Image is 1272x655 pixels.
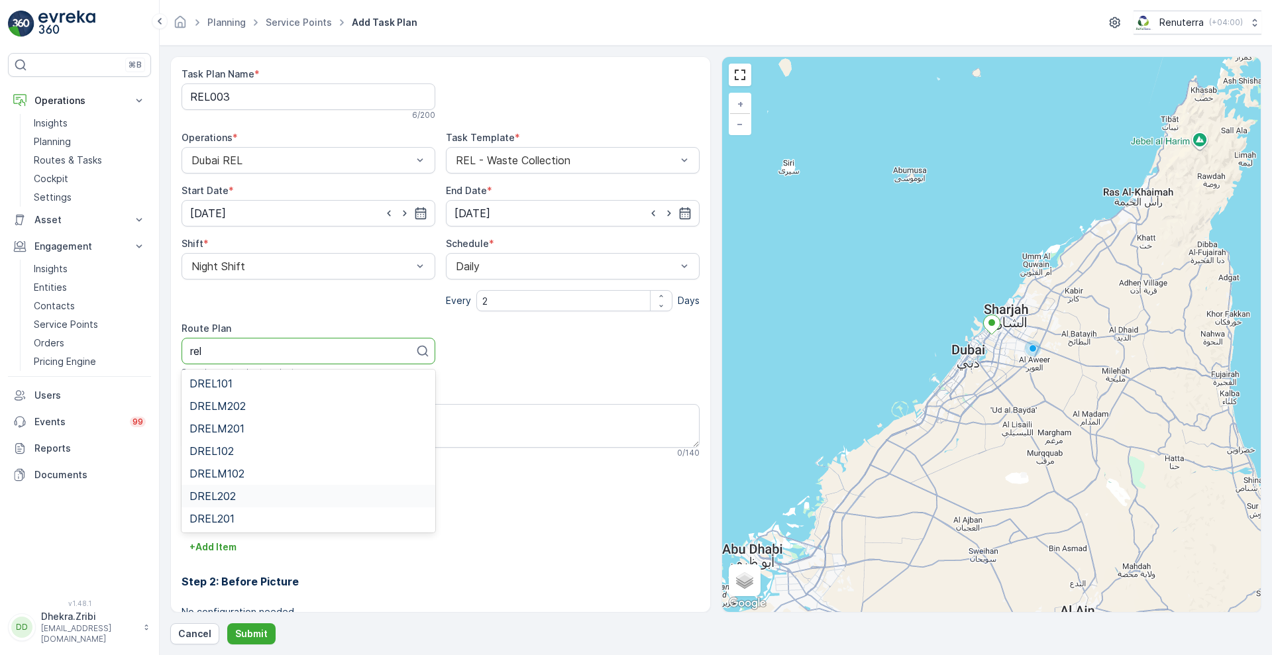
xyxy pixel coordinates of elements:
p: Planning [34,135,71,148]
p: Users [34,389,146,402]
span: DRELM202 [189,400,246,412]
p: Documents [34,468,146,481]
p: Every [446,294,471,307]
p: 6 / 200 [412,110,435,121]
span: + [737,98,743,109]
p: Asset [34,213,125,227]
p: Dhekra.Zribi [41,610,136,623]
a: Documents [8,462,151,488]
a: Entities [28,278,151,297]
label: Schedule [446,238,489,249]
h3: Step 2: Before Picture [182,574,700,589]
img: Google [725,595,769,612]
span: v 1.48.1 [8,599,151,607]
p: Settings [34,191,72,204]
p: Renuterra [1159,16,1204,29]
label: Task Plan Name [182,68,254,79]
a: Orders [28,334,151,352]
a: Cockpit [28,170,151,188]
p: Operations [34,94,125,107]
a: Settings [28,188,151,207]
a: Planning [28,132,151,151]
p: ( +04:00 ) [1209,17,1243,28]
p: Insights [34,262,68,276]
a: Zoom Out [730,114,750,134]
p: Cockpit [34,172,68,185]
p: Engagement [34,240,125,253]
p: Contacts [34,299,75,313]
span: Search a route plan to select. [182,367,296,378]
p: No configuration needed. [182,605,700,619]
input: dd/mm/yyyy [446,200,700,227]
span: − [737,118,743,129]
p: 99 [132,417,143,427]
p: Pricing Engine [34,355,96,368]
img: Screenshot_2024-07-26_at_13.33.01.png [1134,15,1154,30]
label: Shift [182,238,203,249]
span: DREL201 [189,513,235,525]
p: Routes & Tasks [34,154,102,167]
span: DREL102 [189,445,234,457]
button: Asset [8,207,151,233]
a: Events99 [8,409,151,435]
a: View Fullscreen [730,65,750,85]
a: Reports [8,435,151,462]
span: Add Task Plan [349,16,420,29]
a: Pricing Engine [28,352,151,371]
a: Service Points [266,17,332,28]
span: DRELM201 [189,423,244,434]
button: +Add Item [182,536,244,558]
label: Route Plan [182,323,231,334]
p: + Add Item [189,540,237,554]
button: Engagement [8,233,151,260]
button: Operations [8,87,151,114]
button: Submit [227,623,276,644]
span: DREL202 [189,490,236,502]
a: Insights [28,260,151,278]
button: Cancel [170,623,219,644]
input: dd/mm/yyyy [182,200,435,227]
p: Events [34,415,122,428]
a: Zoom In [730,94,750,114]
p: Reports [34,442,146,455]
a: Contacts [28,297,151,315]
p: Insights [34,117,68,130]
p: ⌘B [129,60,142,70]
p: Days [678,294,700,307]
label: Task Template [446,132,515,143]
a: Users [8,382,151,409]
a: Insights [28,114,151,132]
a: Layers [730,566,759,595]
label: Operations [182,132,233,143]
p: 0 / 140 [677,448,700,458]
p: [EMAIL_ADDRESS][DOMAIN_NAME] [41,623,136,644]
p: Submit [235,627,268,640]
span: DREL101 [189,378,233,389]
p: Service Points [34,318,98,331]
button: DDDhekra.Zribi[EMAIL_ADDRESS][DOMAIN_NAME] [8,610,151,644]
a: Service Points [28,315,151,334]
a: Open this area in Google Maps (opens a new window) [725,595,769,612]
a: Homepage [173,20,187,31]
img: logo [8,11,34,37]
span: DRELM102 [189,468,244,479]
img: logo_light-DOdMpM7g.png [38,11,95,37]
div: DD [11,617,32,638]
p: Orders [34,336,64,350]
label: Start Date [182,185,229,196]
button: Renuterra(+04:00) [1134,11,1261,34]
a: Planning [207,17,246,28]
p: Entities [34,281,67,294]
p: Cancel [178,627,211,640]
h3: Step 1: Waste & Bin Type [182,505,700,521]
a: Routes & Tasks [28,151,151,170]
h2: Task Template Configuration [182,469,700,489]
label: End Date [446,185,487,196]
